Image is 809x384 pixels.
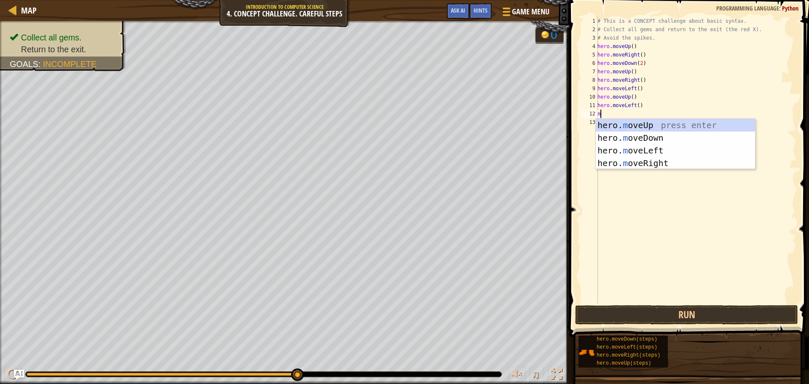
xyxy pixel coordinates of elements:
button: Ask AI [447,3,469,19]
div: 2 [581,25,598,34]
a: Map [17,5,37,16]
img: portrait.png [579,344,595,360]
li: Collect all gems. [10,32,117,43]
button: Adjust volume [509,367,525,384]
span: Goals [10,59,38,69]
button: ♫ [530,367,544,384]
button: Ask AI [14,370,24,380]
div: 13 [581,118,598,126]
div: 10 [581,93,598,101]
span: ♫ [531,368,540,381]
div: 11 [581,101,598,110]
span: Return to the exit. [21,45,86,54]
span: hero.moveLeft(steps) [597,344,657,350]
span: Hints [474,6,488,14]
span: : [38,59,43,69]
span: Collect all gems. [21,33,82,42]
span: Python [782,4,798,12]
div: 0 [551,30,559,41]
div: Team 'ogres' has 0 gold. [535,26,564,44]
span: Incomplete [43,59,96,69]
div: 1 [581,17,598,25]
div: 12 [581,110,598,118]
span: Map [21,5,37,16]
span: Game Menu [512,6,549,17]
span: hero.moveUp(steps) [597,360,651,366]
button: Toggle fullscreen [548,367,565,384]
span: Programming language [716,4,779,12]
div: 8 [581,76,598,84]
li: Return to the exit. [10,43,117,55]
div: 9 [581,84,598,93]
div: 3 [581,34,598,42]
button: Ctrl + P: Pause [4,367,21,384]
span: : [779,4,782,12]
span: hero.moveRight(steps) [597,352,660,358]
span: hero.moveDown(steps) [597,336,657,342]
div: 5 [581,51,598,59]
button: Game Menu [496,3,555,23]
span: Ask AI [451,6,465,14]
div: 4 [581,42,598,51]
div: 6 [581,59,598,67]
div: 7 [581,67,598,76]
button: Run [575,305,798,325]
